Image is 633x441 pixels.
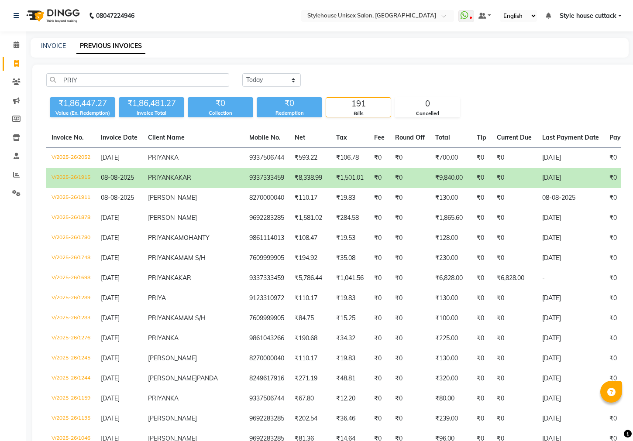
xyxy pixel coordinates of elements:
td: V/2025-26/1135 [46,409,96,429]
td: ₹19.53 [331,228,369,248]
td: ₹0 [492,208,537,228]
span: [DATE] [101,254,120,262]
div: ₹0 [257,97,322,109]
td: [DATE] [537,148,604,168]
span: MAM S/H [179,314,206,322]
td: 9692283285 [244,409,289,429]
td: ₹0 [369,268,390,288]
td: [DATE] [537,369,604,389]
span: Invoice No. [52,133,84,141]
td: ₹0 [492,248,537,268]
td: 9337506744 [244,148,289,168]
td: ₹271.19 [289,369,331,389]
td: ₹0 [471,188,492,208]
div: 191 [326,98,391,110]
td: ₹0 [390,369,430,389]
td: V/2025-26/1698 [46,268,96,288]
td: ₹0 [369,308,390,328]
span: [DATE] [101,294,120,302]
span: [PERSON_NAME] [148,194,197,202]
td: ₹0 [390,268,430,288]
span: PRIYANKA [148,254,179,262]
span: KAR [179,174,191,181]
td: ₹0 [390,148,430,168]
td: ₹0 [369,228,390,248]
td: 08-08-2025 [537,188,604,208]
td: ₹130.00 [430,349,471,369]
div: ₹1,86,447.27 [50,97,115,109]
td: ₹1,581.02 [289,208,331,228]
td: 9337333459 [244,168,289,188]
span: Mobile No. [249,133,281,141]
td: V/2025-26/1245 [46,349,96,369]
td: ₹700.00 [430,148,471,168]
td: ₹0 [492,409,537,429]
td: ₹0 [390,409,430,429]
td: - [537,268,604,288]
a: PREVIOUS INVOICES [76,38,145,54]
td: ₹6,828.00 [492,268,537,288]
td: ₹0 [390,228,430,248]
td: V/2025-26/1878 [46,208,96,228]
td: ₹0 [390,349,430,369]
td: ₹0 [492,349,537,369]
td: ₹0 [390,208,430,228]
td: ₹0 [471,228,492,248]
td: ₹0 [492,288,537,308]
td: ₹0 [471,389,492,409]
td: ₹110.17 [289,349,331,369]
td: ₹0 [390,389,430,409]
a: INVOICE [41,42,66,50]
td: ₹0 [471,409,492,429]
td: ₹0 [390,328,430,349]
span: PRIYANKA [148,334,179,342]
img: logo [22,3,82,28]
td: 8270000040 [244,188,289,208]
span: PRIYANKA [148,154,179,161]
td: ₹320.00 [430,369,471,389]
td: ₹230.00 [430,248,471,268]
span: PRIYANKA [148,174,179,181]
span: Client Name [148,133,185,141]
td: ₹34.32 [331,328,369,349]
td: ₹0 [369,248,390,268]
td: ₹0 [492,228,537,248]
td: ₹108.47 [289,228,331,248]
span: [DATE] [101,314,120,322]
span: Last Payment Date [542,133,599,141]
td: ₹0 [471,308,492,328]
div: 0 [395,98,460,110]
td: ₹0 [369,389,390,409]
span: PRIYA [148,294,166,302]
div: Bills [326,110,391,117]
td: ₹0 [492,369,537,389]
span: PRIYANKA [148,314,179,322]
span: [DATE] [101,154,120,161]
span: PRIYANKA [148,394,179,402]
td: ₹0 [471,148,492,168]
td: V/2025-26/1911 [46,188,96,208]
td: ₹0 [390,248,430,268]
input: Search by Name/Mobile/Email/Invoice No [46,73,229,87]
td: ₹12.20 [331,389,369,409]
td: ₹1,501.01 [331,168,369,188]
span: Style house cuttack [560,11,616,21]
td: ₹67.80 [289,389,331,409]
td: ₹0 [471,369,492,389]
td: [DATE] [537,248,604,268]
td: ₹106.78 [331,148,369,168]
td: ₹190.68 [289,328,331,349]
span: Round Off [395,133,425,141]
td: ₹0 [369,328,390,349]
td: ₹35.08 [331,248,369,268]
td: ₹284.58 [331,208,369,228]
td: V/2025-26/1780 [46,228,96,248]
span: Fee [374,133,385,141]
td: ₹0 [390,308,430,328]
td: ₹0 [369,148,390,168]
span: [PERSON_NAME] [148,214,197,222]
span: PANDA [197,374,218,382]
td: 9861043266 [244,328,289,349]
td: ₹6,828.00 [430,268,471,288]
td: ₹0 [390,188,430,208]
